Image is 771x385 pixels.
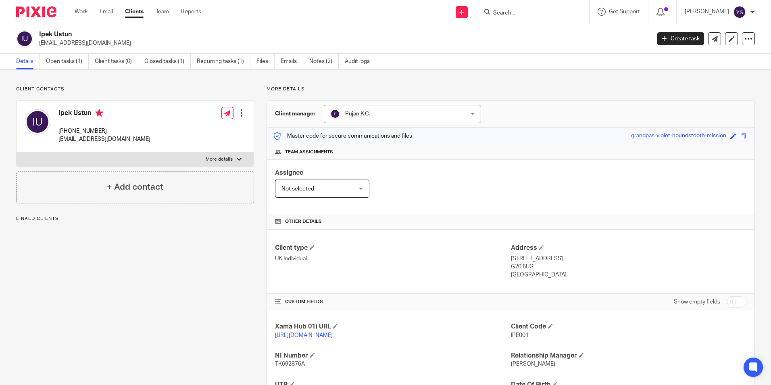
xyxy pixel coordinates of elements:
[511,271,746,279] p: [GEOGRAPHIC_DATA]
[511,255,746,263] p: [STREET_ADDRESS]
[275,255,511,263] p: UK Individual
[275,352,511,360] h4: NI Number
[511,352,746,360] h4: Relationship Manager
[511,322,746,331] h4: Client Code
[46,54,89,69] a: Open tasks (1)
[16,6,56,17] img: Pixie
[285,149,333,155] span: Team assignments
[330,109,340,119] img: svg%3E
[511,333,529,338] span: IPE001
[345,54,376,69] a: Audit logs
[511,361,555,367] span: [PERSON_NAME]
[206,156,233,163] p: More details
[309,54,339,69] a: Notes (2)
[181,8,201,16] a: Reports
[100,8,113,16] a: Email
[197,54,250,69] a: Recurring tasks (1)
[256,54,275,69] a: Files
[285,218,322,225] span: Other details
[631,132,726,141] div: grandpas-violet-houndstooth-mission
[125,8,144,16] a: Clients
[58,135,150,143] p: [EMAIL_ADDRESS][DOMAIN_NAME]
[39,30,524,39] h2: Ipek Ustun
[275,299,511,305] h4: CUSTOM FIELDS
[75,8,88,16] a: Work
[733,6,746,19] img: svg%3E
[275,322,511,331] h4: Xama Hub 01) URL
[674,298,720,306] label: Show empty fields
[275,169,303,176] span: Assignee
[95,109,103,117] i: Primary
[156,8,169,16] a: Team
[273,132,412,140] p: Master code for secure communications and files
[275,333,333,338] a: [URL][DOMAIN_NAME]
[511,244,746,252] h4: Address
[281,186,314,192] span: Not selected
[275,361,305,367] span: TK692876A
[609,9,640,15] span: Get Support
[685,8,729,16] p: [PERSON_NAME]
[281,54,303,69] a: Emails
[16,30,33,47] img: svg%3E
[58,127,150,135] p: [PHONE_NUMBER]
[95,54,138,69] a: Client tasks (0)
[16,86,254,92] p: Client contacts
[107,181,163,193] h4: + Add contact
[39,39,645,47] p: [EMAIL_ADDRESS][DOMAIN_NAME]
[275,244,511,252] h4: Client type
[58,109,150,119] h4: Ipek Ustun
[25,109,50,135] img: svg%3E
[492,10,565,17] input: Search
[144,54,191,69] a: Closed tasks (1)
[16,54,40,69] a: Details
[345,111,370,117] span: Pujan K.C.
[267,86,755,92] p: More details
[657,32,704,45] a: Create task
[275,110,316,118] h3: Client manager
[511,263,746,271] p: G20 6UG
[16,216,254,222] p: Linked clients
